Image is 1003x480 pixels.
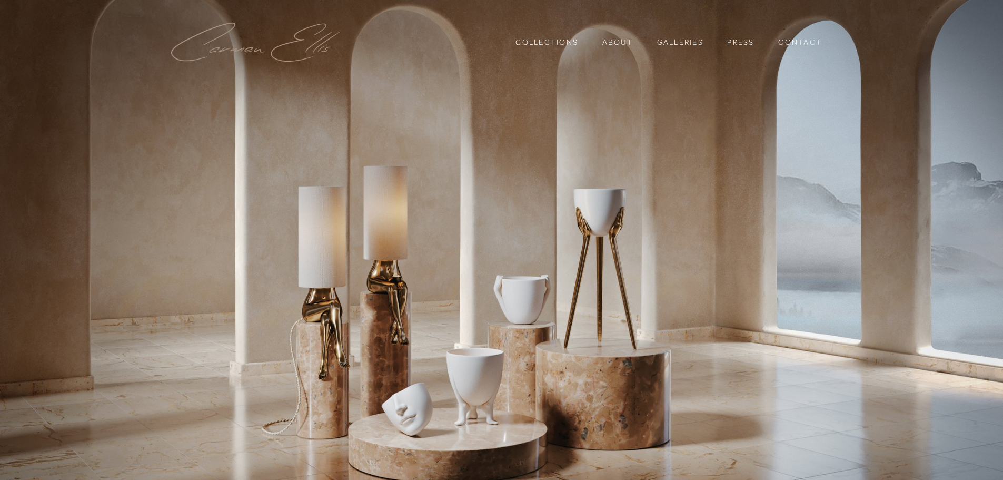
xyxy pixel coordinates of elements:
a: Collections [515,33,578,51]
img: Carmen Ellis Studio [171,23,340,62]
a: Contact [778,33,822,51]
a: About [602,37,633,46]
a: Galleries [657,37,703,46]
a: Press [727,33,754,51]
